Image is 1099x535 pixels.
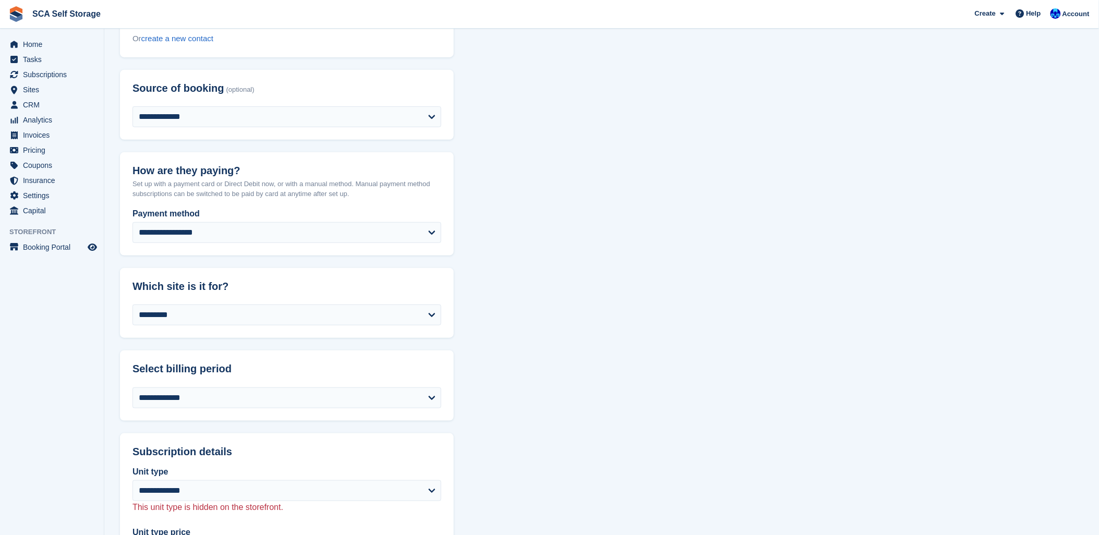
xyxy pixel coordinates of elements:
span: Home [23,37,86,52]
a: menu [5,158,99,173]
a: menu [5,37,99,52]
span: Analytics [23,113,86,127]
span: Source of booking [132,82,224,94]
span: Invoices [23,128,86,142]
p: This unit type is hidden on the storefront. [132,501,441,514]
a: SCA Self Storage [28,5,105,22]
span: (optional) [226,86,255,94]
a: menu [5,203,99,218]
p: Set up with a payment card or Direct Debit now, or with a manual method. Manual payment method su... [132,179,441,199]
img: Kelly Neesham [1050,8,1061,19]
h2: Subscription details [132,446,441,458]
label: Unit type [132,466,441,478]
span: Sites [23,82,86,97]
a: menu [5,173,99,188]
span: Pricing [23,143,86,157]
span: Storefront [9,227,104,237]
img: stora-icon-8386f47178a22dfd0bd8f6a31ec36ba5ce8667c1dd55bd0f319d3a0aa187defe.svg [8,6,24,22]
span: Tasks [23,52,86,67]
a: menu [5,143,99,157]
h2: How are they paying? [132,165,441,177]
span: Settings [23,188,86,203]
span: Coupons [23,158,86,173]
span: CRM [23,98,86,112]
a: menu [5,52,99,67]
span: Help [1026,8,1041,19]
span: Booking Portal [23,240,86,254]
span: Create [975,8,996,19]
a: menu [5,82,99,97]
a: menu [5,128,99,142]
h2: Select billing period [132,363,441,375]
a: menu [5,67,99,82]
a: menu [5,113,99,127]
a: menu [5,188,99,203]
span: Capital [23,203,86,218]
h2: Which site is it for? [132,281,441,293]
span: Insurance [23,173,86,188]
span: Account [1062,9,1090,19]
a: menu [5,240,99,254]
div: Or [132,33,441,45]
span: Subscriptions [23,67,86,82]
a: create a new contact [141,34,213,43]
a: menu [5,98,99,112]
a: Preview store [86,241,99,253]
label: Payment method [132,208,441,220]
